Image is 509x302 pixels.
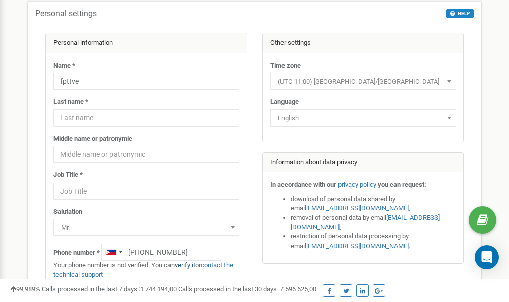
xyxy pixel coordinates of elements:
[274,75,453,89] span: (UTC-11:00) Pacific/Midway
[280,285,316,293] u: 7 596 625,00
[53,146,239,163] input: Middle name or patronymic
[101,244,221,261] input: +1-800-555-55-55
[10,285,40,293] span: 99,989%
[270,97,299,107] label: Language
[178,285,316,293] span: Calls processed in the last 30 days :
[42,285,177,293] span: Calls processed in the last 7 days :
[291,214,440,231] a: [EMAIL_ADDRESS][DOMAIN_NAME]
[263,33,464,53] div: Other settings
[274,111,453,126] span: English
[53,73,239,90] input: Name
[378,180,426,188] strong: you can request:
[53,219,239,236] span: Mr.
[53,61,75,71] label: Name *
[53,109,239,127] input: Last name
[53,170,83,180] label: Job Title *
[291,195,456,213] li: download of personal data shared by email ,
[35,9,97,18] h5: Personal settings
[140,285,177,293] u: 1 744 194,00
[53,134,132,144] label: Middle name or patronymic
[53,248,100,258] label: Phone number *
[446,9,474,18] button: HELP
[46,33,247,53] div: Personal information
[270,109,456,127] span: English
[53,261,233,278] a: contact the technical support
[291,213,456,232] li: removal of personal data by email ,
[53,261,239,279] p: Your phone number is not verified. You can or
[475,245,499,269] div: Open Intercom Messenger
[270,61,301,71] label: Time zone
[270,180,336,188] strong: In accordance with our
[53,207,82,217] label: Salutation
[291,232,456,251] li: restriction of personal data processing by email .
[175,261,195,269] a: verify it
[306,242,409,250] a: [EMAIL_ADDRESS][DOMAIN_NAME]
[306,204,409,212] a: [EMAIL_ADDRESS][DOMAIN_NAME]
[53,97,88,107] label: Last name *
[102,244,125,260] div: Telephone country code
[338,180,376,188] a: privacy policy
[270,73,456,90] span: (UTC-11:00) Pacific/Midway
[57,221,236,235] span: Mr.
[263,153,464,173] div: Information about data privacy
[53,183,239,200] input: Job Title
